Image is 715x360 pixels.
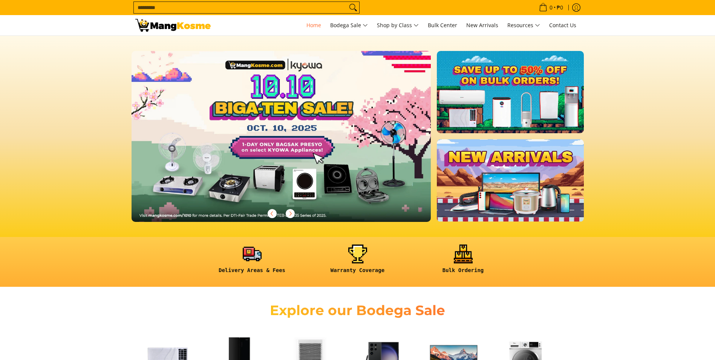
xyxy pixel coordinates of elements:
a: More [132,51,455,234]
a: Home [303,15,325,35]
button: Search [347,2,359,13]
span: Bulk Center [428,22,457,29]
a: <h6><strong>Bulk Ordering</strong></h6> [414,245,512,280]
a: Bodega Sale [326,15,372,35]
span: 0 [548,5,554,10]
a: Contact Us [545,15,580,35]
span: Home [306,22,321,29]
a: <h6><strong>Delivery Areas & Fees</strong></h6> [203,245,301,280]
img: Mang Kosme: Your Home Appliances Warehouse Sale Partner! [135,19,211,32]
span: ₱0 [556,5,564,10]
span: Contact Us [549,22,576,29]
button: Previous [264,205,280,222]
span: Bodega Sale [330,21,368,30]
span: Shop by Class [377,21,419,30]
span: • [537,3,565,12]
a: Bulk Center [424,15,461,35]
a: <h6><strong>Warranty Coverage</strong></h6> [309,245,407,280]
span: Resources [507,21,540,30]
a: New Arrivals [462,15,502,35]
a: Resources [504,15,544,35]
span: New Arrivals [466,22,498,29]
button: Next [282,205,299,222]
a: Shop by Class [373,15,423,35]
nav: Main Menu [218,15,580,35]
h2: Explore our Bodega Sale [248,302,467,319]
